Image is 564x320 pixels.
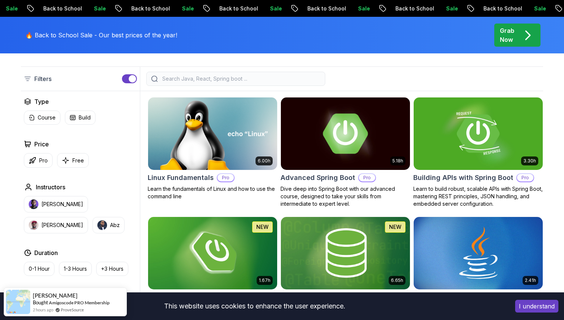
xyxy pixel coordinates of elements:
[34,248,58,257] h2: Duration
[256,223,269,231] p: NEW
[148,173,214,183] h2: Linux Fundamentals
[34,140,49,149] h2: Price
[148,185,278,200] p: Learn the fundamentals of Linux and how to use the command line
[148,97,277,170] img: Linux Fundamentals card
[33,299,48,305] span: Bought
[36,183,65,192] h2: Instructors
[120,5,171,12] p: Back to School
[79,114,91,121] p: Build
[61,307,84,313] a: ProveSource
[473,5,523,12] p: Back to School
[49,299,110,306] a: Amigoscode PRO Membership
[209,5,259,12] p: Back to School
[97,220,107,230] img: instructor img
[72,157,84,164] p: Free
[34,74,51,83] p: Filters
[389,223,401,231] p: NEW
[148,97,278,200] a: Linux Fundamentals card6.00hLinux FundamentalsProLearn the fundamentals of Linux and how to use t...
[523,158,536,164] p: 3.30h
[6,298,504,314] div: This website uses cookies to enhance the user experience.
[25,31,177,40] p: 🔥 Back to School Sale - Our best prices of the year!
[29,199,38,209] img: instructor img
[435,5,459,12] p: Sale
[24,153,53,168] button: Pro
[281,217,410,289] img: Spring Data JPA card
[24,111,60,125] button: Course
[500,26,514,44] p: Grab Now
[93,217,125,233] button: instructor imgAbz
[39,157,48,164] p: Pro
[391,277,403,283] p: 6.65h
[281,292,334,302] h2: Spring Data JPA
[281,185,410,208] p: Dive deep into Spring Boot with our advanced course, designed to take your skills from intermedia...
[161,75,320,83] input: Search Java, React, Spring boot ...
[38,114,56,121] p: Course
[65,111,95,125] button: Build
[281,97,410,208] a: Advanced Spring Boot card5.18hAdvanced Spring BootProDive deep into Spring Boot with our advanced...
[6,290,30,314] img: provesource social proof notification image
[110,221,120,229] p: Abz
[83,5,107,12] p: Sale
[29,220,38,230] img: instructor img
[413,292,477,302] h2: Java for Beginners
[392,158,403,164] p: 5.18h
[414,97,543,170] img: Building APIs with Spring Boot card
[24,196,88,212] button: instructor img[PERSON_NAME]
[101,265,123,273] p: +3 Hours
[281,217,410,320] a: Spring Data JPA card6.65hNEWSpring Data JPAProMaster database management, advanced querying, and ...
[148,217,277,289] img: Spring Boot for Beginners card
[259,5,283,12] p: Sale
[171,5,195,12] p: Sale
[347,5,371,12] p: Sale
[64,265,87,273] p: 1-3 Hours
[515,300,558,313] button: Accept cookies
[413,97,543,208] a: Building APIs with Spring Boot card3.30hBuilding APIs with Spring BootProLearn to build robust, s...
[281,173,355,183] h2: Advanced Spring Boot
[24,217,88,233] button: instructor img[PERSON_NAME]
[148,292,233,302] h2: Spring Boot for Beginners
[258,158,270,164] p: 6.00h
[29,265,50,273] p: 0-1 Hour
[414,217,543,289] img: Java for Beginners card
[96,262,128,276] button: +3 Hours
[523,5,547,12] p: Sale
[278,96,413,171] img: Advanced Spring Boot card
[413,217,543,320] a: Java for Beginners card2.41hJava for BeginnersBeginner-friendly Java course for essential program...
[413,185,543,208] p: Learn to build robust, scalable APIs with Spring Boot, mastering REST principles, JSON handling, ...
[217,174,234,181] p: Pro
[24,262,54,276] button: 0-1 Hour
[57,153,89,168] button: Free
[33,292,78,299] span: [PERSON_NAME]
[41,201,83,208] p: [PERSON_NAME]
[359,174,375,181] p: Pro
[34,97,49,106] h2: Type
[259,277,270,283] p: 1.67h
[59,262,92,276] button: 1-3 Hours
[413,173,513,183] h2: Building APIs with Spring Boot
[41,221,83,229] p: [PERSON_NAME]
[297,5,347,12] p: Back to School
[385,5,435,12] p: Back to School
[33,307,53,313] span: 2 hours ago
[32,5,83,12] p: Back to School
[517,174,533,181] p: Pro
[148,217,278,320] a: Spring Boot for Beginners card1.67hNEWSpring Boot for BeginnersBuild a CRUD API with Spring Boot ...
[525,277,536,283] p: 2.41h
